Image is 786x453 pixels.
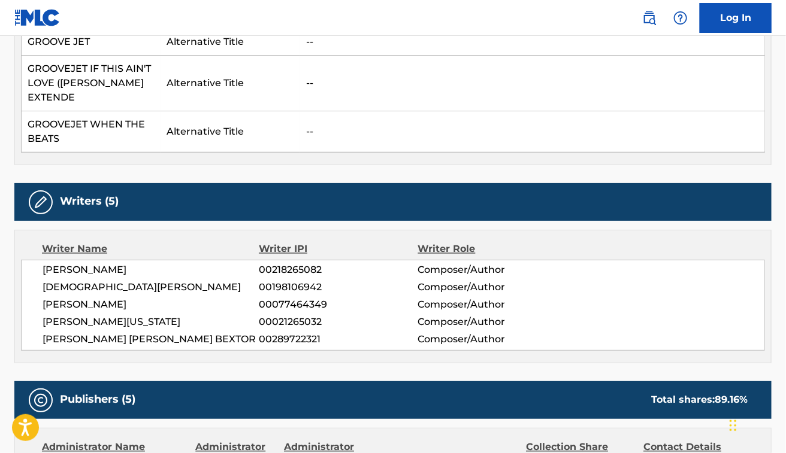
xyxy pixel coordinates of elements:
span: [PERSON_NAME] [43,298,259,312]
span: 00021265032 [259,315,418,330]
img: search [642,11,657,25]
img: Publishers [34,393,48,408]
div: Help [669,6,693,30]
td: -- [300,29,765,56]
span: Composer/Author [418,315,563,330]
span: Composer/Author [418,281,563,295]
span: [PERSON_NAME] [43,263,259,278]
span: 00077464349 [259,298,418,312]
img: help [673,11,688,25]
span: Composer/Author [418,333,563,347]
div: Writer Role [418,242,563,257]
div: Drag [730,408,737,443]
td: GROOVEJET IF THIS AIN'T LOVE ([PERSON_NAME] EXTENDE [22,56,161,111]
div: Total shares: [651,393,748,408]
span: 89.16 % [715,394,748,406]
td: GROOVE JET [22,29,161,56]
span: 00289722321 [259,333,418,347]
td: -- [300,111,765,153]
span: [PERSON_NAME][US_STATE] [43,315,259,330]
span: [DEMOGRAPHIC_DATA][PERSON_NAME] [43,281,259,295]
div: Writer IPI [259,242,418,257]
span: Composer/Author [418,298,563,312]
td: Alternative Title [161,56,300,111]
a: Public Search [637,6,661,30]
td: GROOVEJET WHEN THE BEATS [22,111,161,153]
img: MLC Logo [14,9,61,26]
td: -- [300,56,765,111]
td: Alternative Title [161,111,300,153]
span: [PERSON_NAME] [PERSON_NAME] BEXTOR [43,333,259,347]
span: Composer/Author [418,263,563,278]
iframe: Chat Widget [726,396,786,453]
div: Writer Name [42,242,259,257]
a: Log In [700,3,772,33]
span: 00218265082 [259,263,418,278]
td: Alternative Title [161,29,300,56]
span: 00198106942 [259,281,418,295]
h5: Publishers (5) [60,393,135,407]
h5: Writers (5) [60,195,119,209]
img: Writers [34,195,48,209]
